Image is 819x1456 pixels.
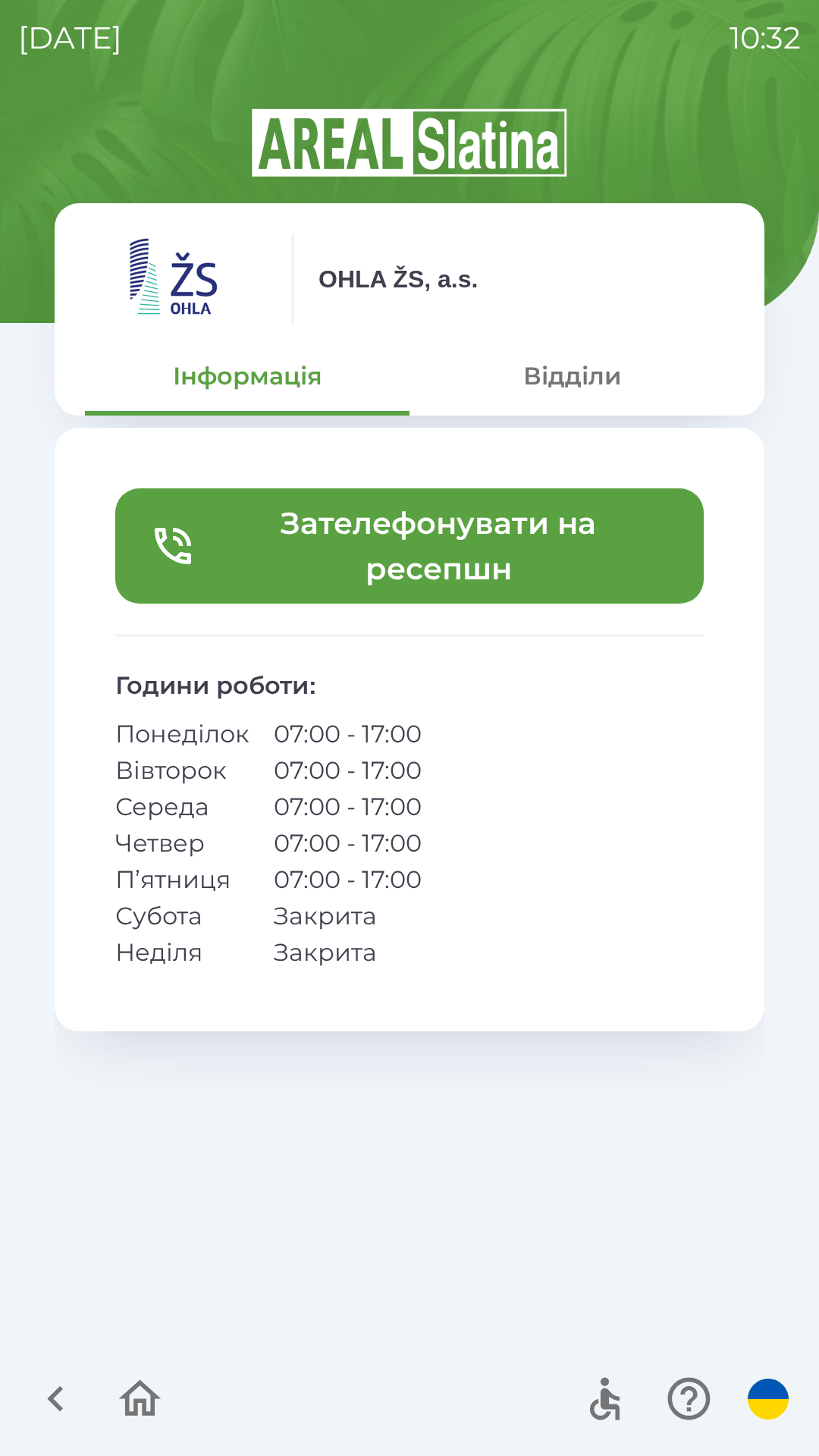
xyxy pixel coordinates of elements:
p: [DATE] [18,15,122,61]
p: П’ятниця [115,861,249,898]
p: Середа [115,789,249,825]
button: Інформація [85,349,409,403]
img: uk flag [748,1379,789,1420]
p: 07:00 - 17:00 [274,861,422,898]
p: Закрита [274,934,422,971]
p: Закрита [274,898,422,934]
p: 07:00 - 17:00 [274,789,422,825]
p: Четвер [115,825,249,861]
p: Субота [115,898,249,934]
img: Logo [55,106,764,179]
p: OHLA ŽS, a.s. [318,261,478,297]
p: 07:00 - 17:00 [274,716,422,752]
button: Відділи [409,349,734,403]
p: 07:00 - 17:00 [274,752,422,789]
img: 95230cbc-907d-4dce-b6ee-20bf32430970.png [85,234,267,325]
button: Зателефонувати на ресепшн [115,488,704,604]
p: 10:32 [730,15,801,61]
p: Понеділок [115,716,249,752]
p: Неділя [115,934,249,971]
p: Вівторок [115,752,249,789]
p: 07:00 - 17:00 [274,825,422,861]
p: Години роботи : [115,667,704,704]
